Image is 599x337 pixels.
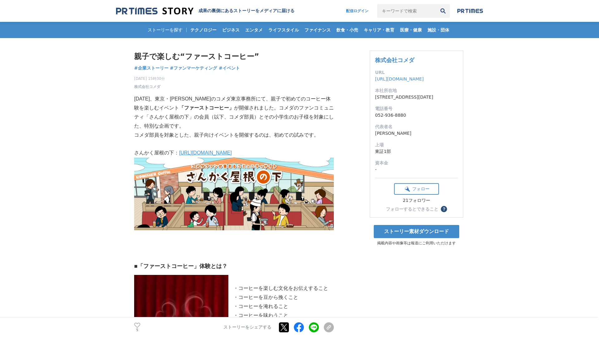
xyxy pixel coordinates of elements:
[243,22,265,38] a: エンタメ
[397,27,424,33] span: 医療・健康
[377,4,436,18] input: キーワードで検索
[170,65,217,71] a: #ファンマーケティング
[375,166,458,173] dd: -
[375,69,458,76] dt: URL
[243,27,265,33] span: エンタメ
[134,131,334,140] p: コメダ部員を対象とした、親子向けイベントを開催するのは、初めての試みです。
[334,22,361,38] a: 飲食・小売
[436,4,450,18] button: 検索
[116,7,193,15] img: 成果の裏側にあるストーリーをメディアに届ける
[134,149,334,158] p: さんかく屋根の下：
[223,325,271,330] p: ストーリーをシェアする
[134,311,334,320] p: ・コーヒーを味わうこと
[134,284,334,293] p: ・コーヒーを楽しむ文化をお伝えすること
[375,76,424,81] a: [URL][DOMAIN_NAME]
[134,65,168,71] a: #企業ストーリー
[374,225,459,238] a: ストーリー素材ダウンロード
[457,8,483,13] img: prtimes
[134,76,165,81] span: [DATE] 15時30分
[375,160,458,166] dt: 資本金
[386,207,438,211] div: フォローするとできること
[375,130,458,137] dd: [PERSON_NAME]
[134,158,334,230] img: thumbnail_293c5ab0-9e76-11f0-ab84-cdc61b1ee65a.png
[375,94,458,100] dd: [STREET_ADDRESS][DATE]
[361,27,397,33] span: キャリア・教育
[188,27,219,33] span: テクノロジー
[134,84,160,90] a: 株式会社コメダ
[375,105,458,112] dt: 電話番号
[134,95,334,130] p: [DATE]、東京・[PERSON_NAME]のコメダ東京事務所にて、親子で初めてのコーヒー体験を楽しむイベント が開催されました。コメダのファンコミュニティ「さんかく屋根の下」の会員（以下、コ...
[179,150,232,155] a: [URL][DOMAIN_NAME]
[375,142,458,148] dt: 上場
[370,241,463,246] p: 掲載内容や画像等は報道にご利用いただけます
[394,198,439,203] div: 21フォロワー
[361,22,397,38] a: キャリア・教育
[425,27,452,33] span: 施設・団体
[375,124,458,130] dt: 代表者名
[134,263,227,269] strong: ■「ファーストコーヒー」体験とは？
[179,105,234,110] strong: 「ファーストコーヒー」
[134,293,334,302] p: ・コーヒーを豆から挽くこと
[441,206,447,212] button: ？
[219,65,240,71] a: #イベント
[397,22,424,38] a: 医療・健康
[375,148,458,155] dd: 東証1部
[375,87,458,94] dt: 本社所在地
[116,7,295,15] a: 成果の裏側にあるストーリーをメディアに届ける 成果の裏側にあるストーリーをメディアに届ける
[134,51,334,62] h1: 親子で楽しむ“ファーストコーヒー”
[340,4,375,18] a: 配信ログイン
[375,57,414,63] a: 株式会社コメダ
[394,183,439,195] button: フォロー
[375,112,458,119] dd: 052-936-8880
[220,22,242,38] a: ビジネス
[302,27,333,33] span: ファイナンス
[266,22,301,38] a: ライフスタイル
[266,27,301,33] span: ライフスタイル
[134,302,334,311] p: ・コーヒーを淹れること
[134,329,140,332] p: 5
[188,22,219,38] a: テクノロジー
[220,27,242,33] span: ビジネス
[198,8,295,14] h2: 成果の裏側にあるストーリーをメディアに届ける
[334,27,361,33] span: 飲食・小売
[425,22,452,38] a: 施設・団体
[302,22,333,38] a: ファイナンス
[442,207,446,211] span: ？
